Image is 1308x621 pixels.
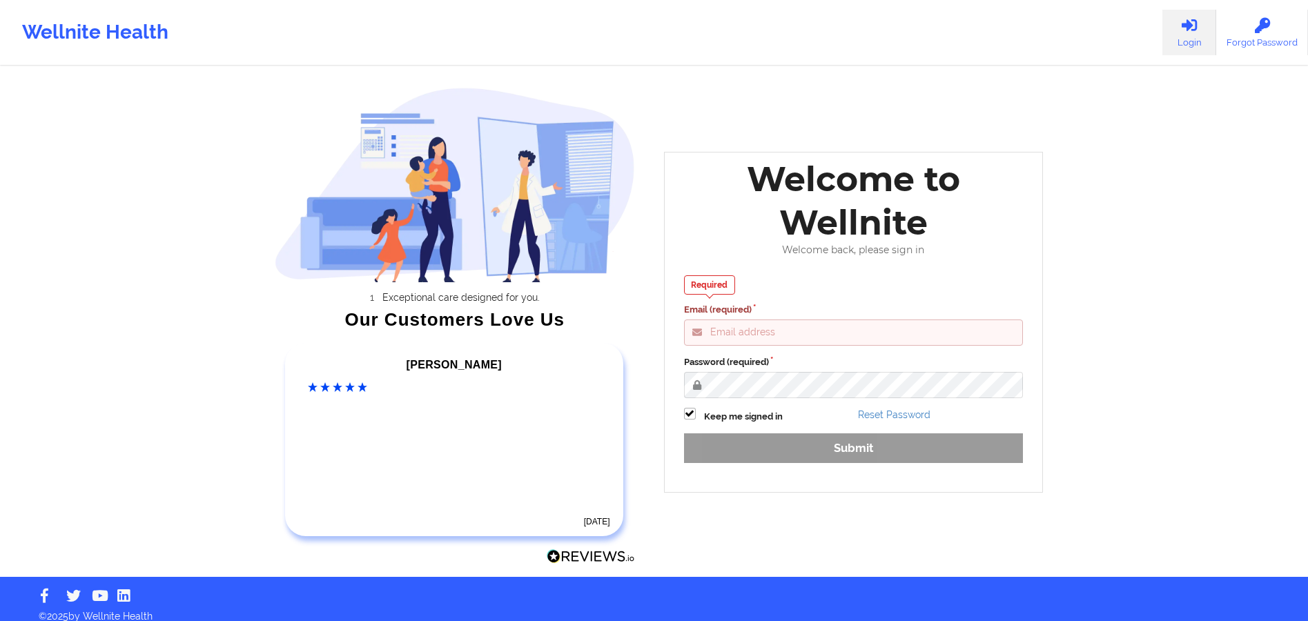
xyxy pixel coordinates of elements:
[407,359,502,371] span: [PERSON_NAME]
[1162,10,1216,55] a: Login
[674,244,1033,256] div: Welcome back, please sign in
[684,355,1024,369] label: Password (required)
[287,292,635,303] li: Exceptional care designed for you.
[684,319,1024,346] input: Email address
[1216,10,1308,55] a: Forgot Password
[684,275,736,295] div: Required
[547,549,635,564] img: Reviews.io Logo
[584,517,610,526] time: [DATE]
[674,157,1033,244] div: Welcome to Wellnite
[684,303,1024,317] label: Email (required)
[275,313,635,326] div: Our Customers Love Us
[275,87,635,282] img: wellnite-auth-hero_200.c722682e.png
[858,409,930,420] a: Reset Password
[704,410,783,424] label: Keep me signed in
[547,549,635,567] a: Reviews.io Logo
